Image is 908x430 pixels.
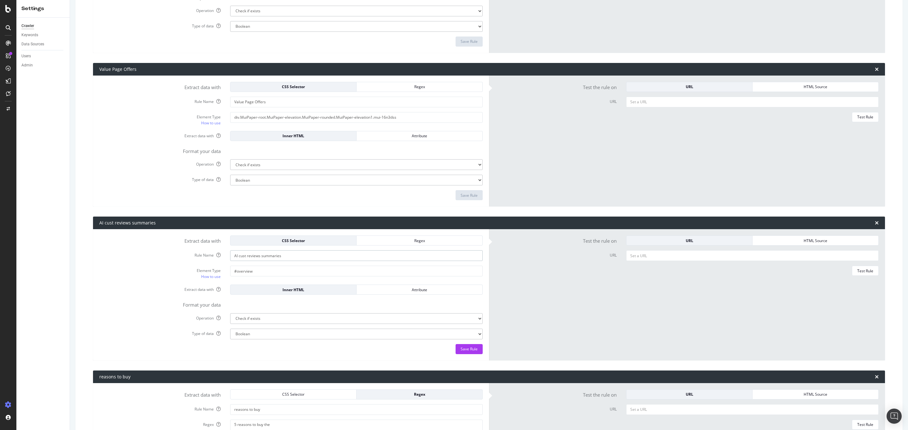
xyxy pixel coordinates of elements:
[875,220,879,225] div: times
[753,82,879,92] button: HTML Source
[230,266,483,276] input: CSS Expression
[632,238,747,243] div: URL
[230,82,357,92] button: CSS Selector
[21,5,65,12] div: Settings
[875,67,879,72] div: times
[491,235,621,244] label: Test the rule on
[875,374,879,379] div: times
[230,112,483,123] input: CSS Expression
[21,53,31,59] div: Users
[626,82,753,92] button: URL
[230,250,483,261] input: Provide a name
[95,404,225,412] label: Rule Name
[362,238,477,243] div: Regex
[357,389,483,399] button: Regex
[491,250,621,258] label: URL
[758,84,873,89] div: HTML Source
[857,114,873,120] div: Test Rule
[21,23,34,29] div: Crawler
[95,175,225,182] label: Type of data
[236,84,351,89] div: CSS Selector
[852,112,879,122] button: Test Rule
[236,133,351,139] div: Inner HTML
[21,62,65,69] a: Admin
[357,131,483,141] button: Attribute
[626,250,879,261] input: Set a URL
[21,41,65,48] a: Data Sources
[99,268,221,273] div: Element Type
[758,392,873,397] div: HTML Source
[456,344,483,354] button: Save Rule
[21,62,33,69] div: Admin
[461,39,478,44] div: Save Rule
[362,392,477,397] div: Regex
[95,235,225,244] label: Extract data with
[95,299,225,308] label: Format your data
[632,392,747,397] div: URL
[230,285,357,295] button: Inner HTML
[626,404,879,415] input: Set a URL
[357,82,483,92] button: Regex
[632,84,747,89] div: URL
[95,250,225,258] label: Rule Name
[362,133,477,139] div: Attribute
[491,404,621,412] label: URL
[99,374,131,380] div: reasons to buy
[21,53,65,59] a: Users
[461,346,478,352] div: Save Rule
[95,21,225,29] label: Type of data
[230,235,357,246] button: CSS Selector
[758,238,873,243] div: HTML Source
[456,37,483,47] button: Save Rule
[236,238,351,243] div: CSS Selector
[21,32,38,38] div: Keywords
[95,131,225,139] label: Extract data with
[230,404,483,415] input: Provide a name
[95,159,225,167] label: Operation
[21,32,65,38] a: Keywords
[99,220,156,226] div: AI cust reviews summaries
[491,97,621,104] label: URL
[852,420,879,430] button: Test Rule
[95,146,225,155] label: Format your data
[456,190,483,200] button: Save Rule
[626,389,753,399] button: URL
[236,392,351,397] div: CSS Selector
[95,389,225,398] label: Extract data with
[95,420,225,427] label: Regex
[362,287,477,292] div: Attribute
[362,84,477,89] div: Regex
[230,389,357,399] button: CSS Selector
[95,313,225,321] label: Operation
[626,97,879,107] input: Set a URL
[99,114,221,120] div: Element Type
[852,266,879,276] button: Test Rule
[857,268,873,274] div: Test Rule
[95,82,225,91] label: Extract data with
[461,193,478,198] div: Save Rule
[95,329,225,336] label: Type of data
[21,41,44,48] div: Data Sources
[236,287,351,292] div: Inner HTML
[95,97,225,104] label: Rule Name
[21,23,65,29] a: Crawler
[491,389,621,398] label: Test the rule on
[201,120,221,126] a: How to use
[357,235,483,246] button: Regex
[99,66,137,72] div: Value Page Offers
[95,285,225,292] label: Extract data with
[95,6,225,13] label: Operation
[230,131,357,141] button: Inner HTML
[887,409,902,424] div: Open Intercom Messenger
[491,82,621,91] label: Test the rule on
[357,285,483,295] button: Attribute
[753,389,879,399] button: HTML Source
[201,273,221,280] a: How to use
[626,235,753,246] button: URL
[753,235,879,246] button: HTML Source
[230,97,483,107] input: Provide a name
[857,422,873,427] div: Test Rule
